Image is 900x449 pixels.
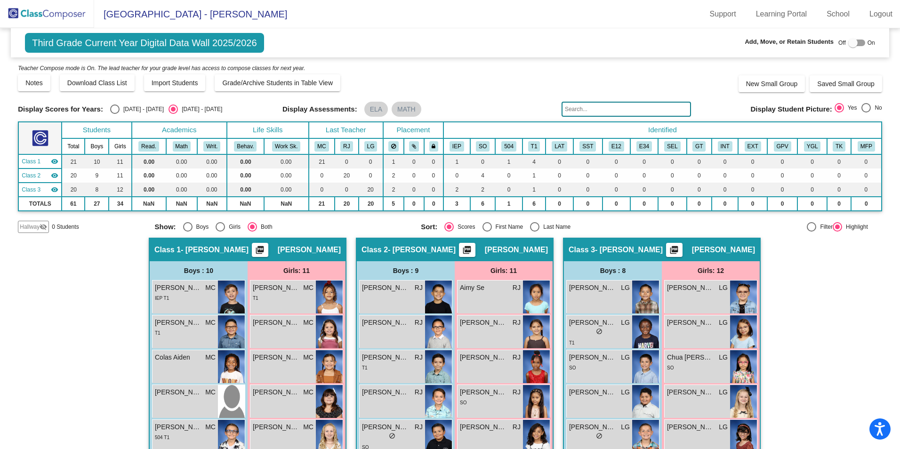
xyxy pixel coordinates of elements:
[415,318,423,328] span: RJ
[155,353,202,362] span: Colas Aiden
[18,154,62,168] td: Melissa Colson - Colson
[687,168,712,183] td: 0
[166,154,197,168] td: 0.00
[748,7,815,22] a: Learning Portal
[22,171,40,180] span: Class 2
[658,197,687,211] td: 0
[51,186,58,193] mat-icon: visibility
[573,197,603,211] td: 0
[658,154,687,168] td: 0
[359,168,383,183] td: 0
[833,141,845,152] button: TK
[459,243,475,257] button: Print Students Details
[871,104,882,112] div: No
[858,141,875,152] button: MFP
[193,223,209,231] div: Boys
[383,197,404,211] td: 5
[421,222,680,232] mat-radio-group: Select an option
[144,74,206,91] button: Import Students
[132,154,166,168] td: 0.00
[817,80,874,88] span: Saved Small Group
[767,138,797,154] th: Good Parent Volunteer
[85,183,109,197] td: 8
[712,168,738,183] td: 0
[501,141,516,152] button: 504
[495,183,522,197] td: 0
[797,168,827,183] td: 0
[62,154,85,168] td: 21
[392,102,421,117] mat-chip: MATH
[658,183,687,197] td: 0
[51,172,58,179] mat-icon: visibility
[595,245,663,255] span: - [PERSON_NAME]
[340,141,353,152] button: RJ
[522,197,546,211] td: 6
[767,168,797,183] td: 0
[712,183,738,197] td: 0
[388,245,456,255] span: - [PERSON_NAME]
[424,183,444,197] td: 0
[750,105,832,113] span: Display Student Picture:
[18,197,62,211] td: TOTALS
[335,168,358,183] td: 20
[359,154,383,168] td: 0
[712,197,738,211] td: 0
[18,183,62,197] td: Larissa Goodall - Goodall
[18,168,62,183] td: Rick Jacob - Jacob
[470,138,496,154] th: Speech Only IEP
[404,168,424,183] td: 0
[664,141,680,152] button: SEL
[630,197,658,211] td: 0
[85,154,109,168] td: 10
[443,183,470,197] td: 2
[150,261,248,280] div: Boys : 10
[546,197,573,211] td: 0
[227,197,264,211] td: NaN
[668,245,680,258] mat-icon: picture_as_pdf
[819,7,857,22] a: School
[335,138,358,154] th: Rick Jacob
[155,387,202,397] span: [PERSON_NAME]
[562,102,691,117] input: Search...
[816,223,833,231] div: Filter
[309,168,335,183] td: 0
[205,283,216,293] span: MC
[630,183,658,197] td: 0
[522,183,546,197] td: 1
[621,353,630,362] span: LG
[205,318,216,328] span: MC
[227,122,309,138] th: Life Skills
[109,183,131,197] td: 12
[335,154,358,168] td: 0
[253,318,300,328] span: [PERSON_NAME]
[278,245,341,255] span: [PERSON_NAME]
[573,154,603,168] td: 0
[154,245,181,255] span: Class 1
[362,283,409,293] span: [PERSON_NAME]
[359,197,383,211] td: 20
[222,79,333,87] span: Grade/Archive Students in Table View
[476,141,490,152] button: SO
[443,168,470,183] td: 0
[443,122,882,138] th: Identified
[579,141,596,152] button: SST
[687,183,712,197] td: 0
[667,365,674,370] span: SO
[546,154,573,168] td: 0
[62,183,85,197] td: 20
[132,168,166,183] td: 0.00
[109,138,131,154] th: Girls
[443,138,470,154] th: Individualized Education Plan
[522,138,546,154] th: Tier 1 Intervention (Action Plan)
[166,168,197,183] td: 0.00
[383,122,444,138] th: Placement
[528,141,540,152] button: T1
[264,197,309,211] td: NaN
[745,141,761,152] button: EXT
[443,154,470,168] td: 1
[152,79,198,87] span: Import Students
[539,223,571,231] div: Last Name
[687,154,712,168] td: 0
[573,183,603,197] td: 0
[485,245,548,255] span: [PERSON_NAME]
